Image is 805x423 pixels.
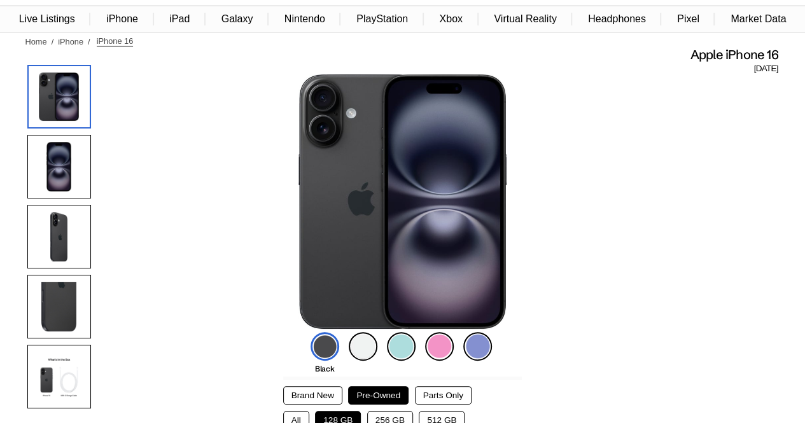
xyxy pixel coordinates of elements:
[13,7,81,31] a: Live Listings
[163,7,196,31] a: iPad
[315,364,334,373] span: Black
[52,37,54,46] span: /
[690,46,778,63] span: Apple iPhone 16
[97,36,134,46] span: iPhone 16
[88,37,90,46] span: /
[433,7,468,31] a: Xbox
[671,7,706,31] a: Pixel
[724,7,792,31] a: Market Data
[27,135,91,198] img: Front
[348,386,409,405] button: Pre-Owned
[27,205,91,268] img: Rear
[349,332,377,361] img: white-icon
[100,7,144,31] a: iPhone
[415,386,472,405] button: Parts Only
[754,63,778,74] span: [DATE]
[27,345,91,408] img: All
[387,332,416,361] img: teal-icon
[215,7,260,31] a: Galaxy
[278,7,332,31] a: Nintendo
[582,7,652,31] a: Headphones
[25,37,47,46] a: Home
[350,7,414,31] a: PlayStation
[463,332,492,361] img: ultramarine-icon
[58,37,83,46] a: iPhone
[487,7,563,31] a: Virtual Reality
[283,386,342,405] button: Brand New
[298,74,507,329] img: iPhone 16
[27,65,91,128] img: iPhone 16
[311,332,339,361] img: black-icon
[27,275,91,338] img: Camera
[425,332,454,361] img: pink-icon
